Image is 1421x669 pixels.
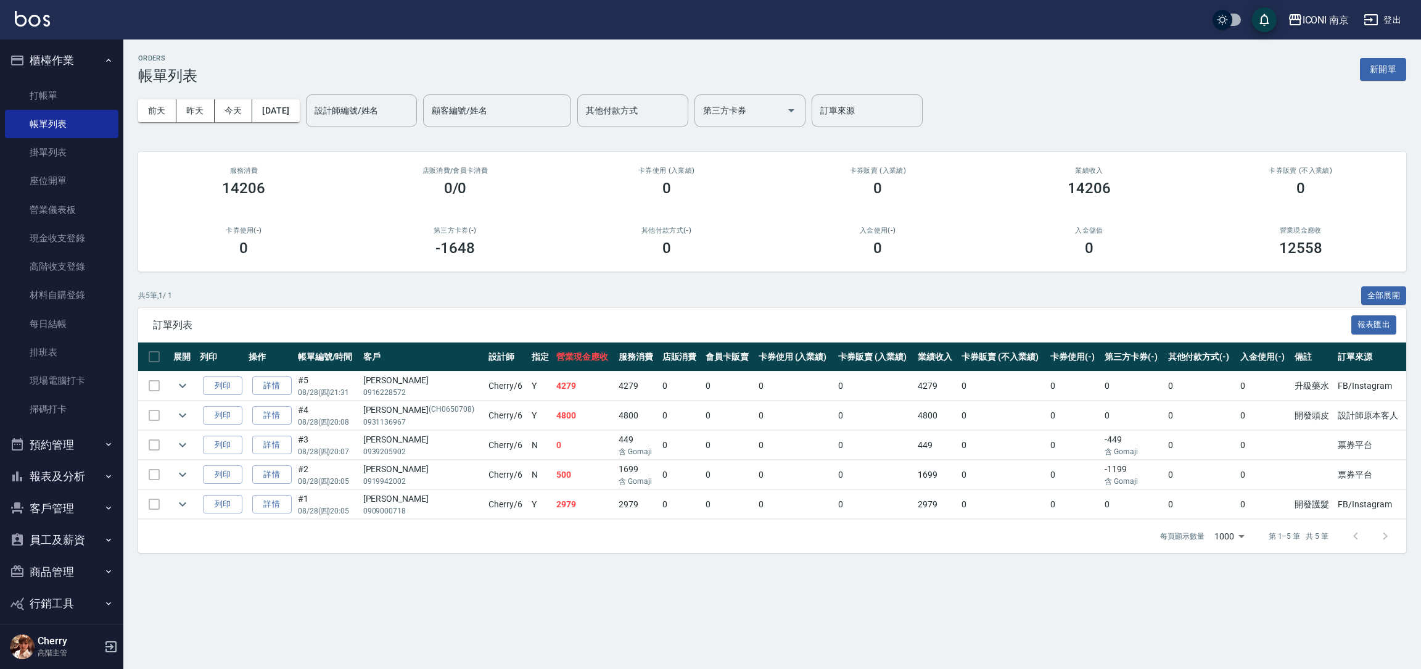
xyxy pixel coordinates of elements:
a: 帳單列表 [5,110,118,138]
td: FB/Instagram [1335,372,1406,401]
th: 服務消費 [616,343,659,372]
td: #4 [295,401,360,430]
h2: 第三方卡券(-) [365,226,546,235]
td: 500 [553,460,616,489]
th: 訂單來源 [1335,343,1406,372]
th: 客戶 [360,343,486,372]
td: 4279 [616,372,659,401]
td: 449 [915,431,958,460]
td: 0 [756,401,835,430]
img: Logo [15,11,50,27]
td: 0 [1237,490,1291,519]
th: 備註 [1291,343,1335,372]
td: 0 [835,431,915,460]
button: 登出 [1359,9,1406,31]
td: 0 [702,431,756,460]
td: 0 [1237,372,1291,401]
td: 0 [659,460,703,489]
p: 08/28 (四) 20:05 [298,476,357,487]
td: 0 [958,490,1047,519]
h2: 卡券販賣 (不入業績) [1209,167,1391,175]
h3: 14206 [1068,180,1111,197]
td: N [529,460,554,489]
td: 0 [659,372,703,401]
a: 詳情 [252,465,292,484]
td: Cherry /6 [485,460,528,489]
a: 詳情 [252,376,292,396]
h3: 0 [239,239,248,257]
h2: 卡券販賣 (入業績) [787,167,969,175]
td: 0 [659,490,703,519]
h2: 入金使用(-) [787,226,969,235]
td: 4279 [553,372,616,401]
th: 卡券使用 (入業績) [756,343,835,372]
button: 前天 [138,99,176,122]
button: 列印 [203,436,242,455]
td: 0 [756,431,835,460]
h3: 帳單列表 [138,67,197,85]
th: 卡券販賣 (入業績) [835,343,915,372]
a: 新開單 [1360,63,1406,75]
th: 店販消費 [659,343,703,372]
td: 2979 [616,490,659,519]
h3: 0 [662,239,671,257]
td: 升級藥水 [1291,372,1335,401]
td: 0 [1165,490,1238,519]
td: -449 [1102,431,1165,460]
td: 票券平台 [1335,460,1406,489]
button: 員工及薪資 [5,524,118,556]
td: 0 [1237,401,1291,430]
h3: 12558 [1279,239,1322,257]
div: [PERSON_NAME] [363,374,483,387]
td: N [529,431,554,460]
a: 高階收支登錄 [5,252,118,281]
th: 會員卡販賣 [702,343,756,372]
p: 共 5 筆, 1 / 1 [138,290,172,301]
a: 詳情 [252,436,292,455]
td: 0 [1102,372,1165,401]
td: 0 [835,460,915,489]
h3: 服務消費 [153,167,335,175]
h2: 業績收入 [999,167,1180,175]
td: Cherry /6 [485,431,528,460]
button: expand row [173,436,192,454]
button: expand row [173,465,192,484]
td: 0 [1165,431,1238,460]
td: #5 [295,372,360,401]
th: 帳單編號/時間 [295,343,360,372]
td: 0 [1102,401,1165,430]
td: 1699 [915,460,958,489]
button: [DATE] [252,99,299,122]
td: 0 [756,372,835,401]
a: 排班表 [5,338,118,367]
p: 08/28 (四) 20:07 [298,446,357,457]
a: 現金收支登錄 [5,224,118,252]
h2: 營業現金應收 [1209,226,1391,235]
div: 1000 [1209,520,1249,553]
td: 0 [1237,460,1291,489]
td: 0 [1165,401,1238,430]
a: 掃碼打卡 [5,395,118,423]
p: 含 Gomaji [619,476,656,487]
span: 訂單列表 [153,319,1351,331]
td: 0 [702,401,756,430]
td: 0 [1047,490,1102,519]
td: 開發頭皮 [1291,401,1335,430]
td: 0 [702,372,756,401]
button: expand row [173,406,192,425]
td: 0 [835,490,915,519]
td: 設計師原本客人 [1335,401,1406,430]
h3: 0 [873,180,882,197]
th: 列印 [197,343,245,372]
a: 座位開單 [5,167,118,195]
p: 含 Gomaji [619,446,656,457]
h3: 0 [1296,180,1305,197]
td: #3 [295,431,360,460]
th: 指定 [529,343,554,372]
button: expand row [173,495,192,513]
td: 開發護髮 [1291,490,1335,519]
h2: 卡券使用(-) [153,226,335,235]
p: 0916228572 [363,387,483,398]
td: 票券平台 [1335,431,1406,460]
a: 掛單列表 [5,138,118,167]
